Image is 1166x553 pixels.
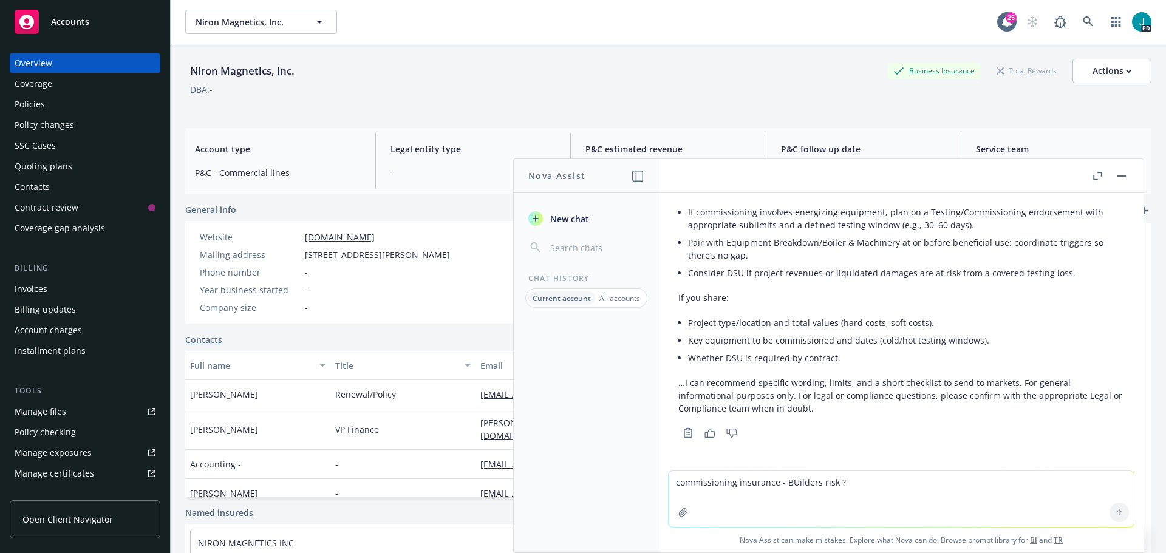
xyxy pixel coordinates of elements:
[185,203,236,216] span: General info
[688,331,1124,349] li: Key equipment to be commissioned and dates (cold/hot testing windows).
[514,273,659,283] div: Chat History
[1104,10,1128,34] a: Switch app
[15,321,82,340] div: Account charges
[390,166,556,179] span: -
[305,301,308,314] span: -
[15,443,92,463] div: Manage exposures
[185,506,253,519] a: Named insureds
[10,341,160,361] a: Installment plans
[1137,203,1151,218] a: add
[10,53,160,73] a: Overview
[190,487,258,500] span: [PERSON_NAME]
[190,458,241,470] span: Accounting -
[10,402,160,421] a: Manage files
[190,83,213,96] div: DBA: -
[15,219,105,238] div: Coverage gap analysis
[976,143,1142,155] span: Service team
[1076,10,1100,34] a: Search
[185,63,299,79] div: Niron Magnetics, Inc.
[305,231,375,243] a: [DOMAIN_NAME]
[678,376,1124,415] p: …I can recommend specific wording, limits, and a short checklist to send to markets. For general ...
[335,388,396,401] span: Renewal/Policy
[190,388,258,401] span: [PERSON_NAME]
[548,239,644,256] input: Search chats
[1030,535,1037,545] a: BI
[10,443,160,463] a: Manage exposures
[10,219,160,238] a: Coverage gap analysis
[10,321,160,340] a: Account charges
[10,198,160,217] a: Contract review
[200,283,300,296] div: Year business started
[15,198,78,217] div: Contract review
[335,458,338,470] span: -
[781,143,947,155] span: P&C follow up date
[10,177,160,197] a: Contacts
[200,231,300,243] div: Website
[330,351,476,380] button: Title
[22,513,113,526] span: Open Client Navigator
[887,63,981,78] div: Business Insurance
[185,10,337,34] button: Niron Magnetics, Inc.
[1093,59,1131,83] div: Actions
[10,95,160,114] a: Policies
[1054,535,1063,545] a: TR
[10,262,160,274] div: Billing
[1072,59,1151,83] button: Actions
[688,264,1124,282] li: Consider DSU if project revenues or liquidated damages are at risk from a covered testing loss.
[200,266,300,279] div: Phone number
[15,53,52,73] div: Overview
[548,212,589,225] span: New chat
[390,143,556,155] span: Legal entity type
[480,359,699,372] div: Email
[15,484,72,504] div: Manage BORs
[190,423,258,436] span: [PERSON_NAME]
[15,279,47,299] div: Invoices
[599,293,640,304] p: All accounts
[335,423,379,436] span: VP Finance
[305,266,308,279] span: -
[190,359,312,372] div: Full name
[15,422,76,442] div: Policy checking
[480,458,632,470] a: [EMAIL_ADDRESS][DOMAIN_NAME]
[688,203,1124,234] li: If commissioning involves energizing equipment, plan on a Testing/Commissioning endorsement with ...
[10,74,160,93] a: Coverage
[688,314,1124,331] li: Project type/location and total values (hard costs, soft costs).
[688,349,1124,367] li: Whether DSU is required by contract.
[15,74,52,93] div: Coverage
[10,157,160,176] a: Quoting plans
[10,422,160,442] a: Policy checking
[185,351,330,380] button: Full name
[10,385,160,397] div: Tools
[10,300,160,319] a: Billing updates
[476,351,717,380] button: Email
[196,16,301,29] span: Niron Magnetics, Inc.
[480,388,632,400] a: [EMAIL_ADDRESS][DOMAIN_NAME]
[480,487,632,499] a: [EMAIL_ADDRESS][DOMAIN_NAME]
[200,248,300,261] div: Mailing address
[15,402,66,421] div: Manage files
[15,341,86,361] div: Installment plans
[198,537,294,549] a: NIRON MAGNETICS INC
[683,427,694,438] svg: Copy to clipboard
[1020,10,1045,34] a: Start snowing
[195,166,361,179] span: P&C - Commercial lines
[195,143,361,155] span: Account type
[15,177,50,197] div: Contacts
[664,528,1139,552] span: Nova Assist can make mistakes. Explore what Nova can do: Browse prompt library for and
[523,208,649,229] button: New chat
[10,279,160,299] a: Invoices
[585,143,751,155] span: P&C estimated revenue
[1048,10,1072,34] a: Report a Bug
[15,300,76,319] div: Billing updates
[10,115,160,135] a: Policy changes
[10,136,160,155] a: SSC Cases
[10,464,160,483] a: Manage certificates
[1006,12,1017,23] div: 25
[678,291,1124,304] p: If you share:
[480,417,689,441] a: [PERSON_NAME][EMAIL_ADDRESS][PERSON_NAME][DOMAIN_NAME]
[51,17,89,27] span: Accounts
[305,283,308,296] span: -
[335,359,457,372] div: Title
[533,293,591,304] p: Current account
